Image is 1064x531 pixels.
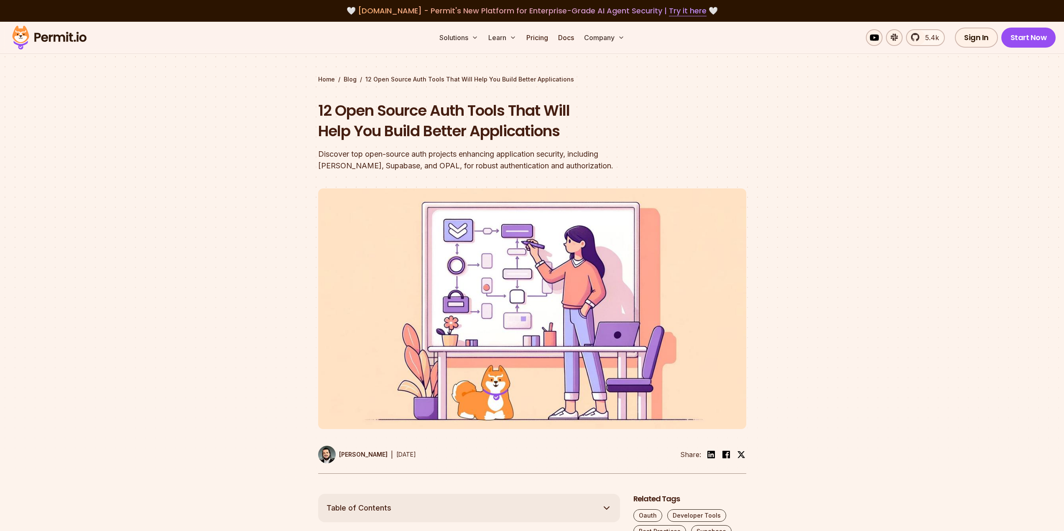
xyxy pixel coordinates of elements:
[391,450,393,460] div: |
[327,502,391,514] span: Table of Contents
[485,29,520,46] button: Learn
[318,446,336,463] img: Gabriel L. Manor
[667,509,726,522] a: Developer Tools
[318,446,388,463] a: [PERSON_NAME]
[1001,28,1056,48] a: Start Now
[318,100,639,142] h1: 12 Open Source Auth Tools That Will Help You Build Better Applications
[581,29,628,46] button: Company
[318,148,639,172] div: Discover top open-source auth projects enhancing application security, including [PERSON_NAME], S...
[318,494,620,522] button: Table of Contents
[955,28,998,48] a: Sign In
[339,450,388,459] p: [PERSON_NAME]
[318,75,746,84] div: / /
[706,450,716,460] img: linkedin
[396,451,416,458] time: [DATE]
[721,450,731,460] img: facebook
[669,5,707,16] a: Try it here
[344,75,357,84] a: Blog
[633,494,746,504] h2: Related Tags
[555,29,577,46] a: Docs
[737,450,745,459] img: twitter
[920,33,939,43] span: 5.4k
[318,188,746,429] img: 12 Open Source Auth Tools That Will Help You Build Better Applications
[20,5,1044,17] div: 🤍 🤍
[358,5,707,16] span: [DOMAIN_NAME] - Permit's New Platform for Enterprise-Grade AI Agent Security |
[680,450,701,460] li: Share:
[318,75,335,84] a: Home
[523,29,551,46] a: Pricing
[906,29,945,46] a: 5.4k
[633,509,662,522] a: Oauth
[8,23,90,52] img: Permit logo
[436,29,482,46] button: Solutions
